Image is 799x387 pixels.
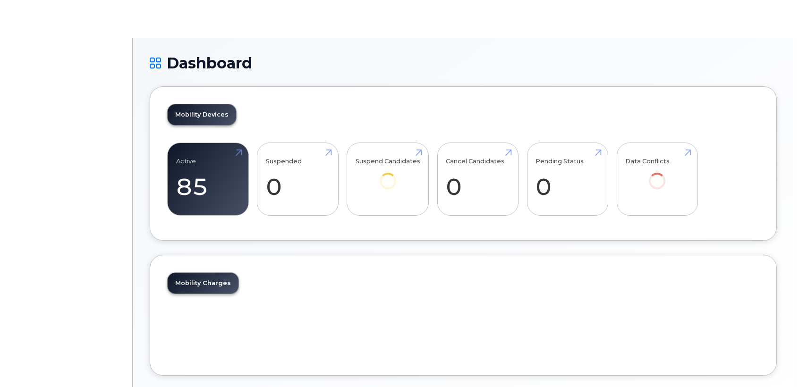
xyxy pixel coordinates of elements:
[446,148,510,210] a: Cancel Candidates 0
[176,148,240,210] a: Active 85
[266,148,330,210] a: Suspended 0
[356,148,420,202] a: Suspend Candidates
[535,148,599,210] a: Pending Status 0
[150,55,777,71] h1: Dashboard
[168,273,238,294] a: Mobility Charges
[625,148,689,202] a: Data Conflicts
[168,104,236,125] a: Mobility Devices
